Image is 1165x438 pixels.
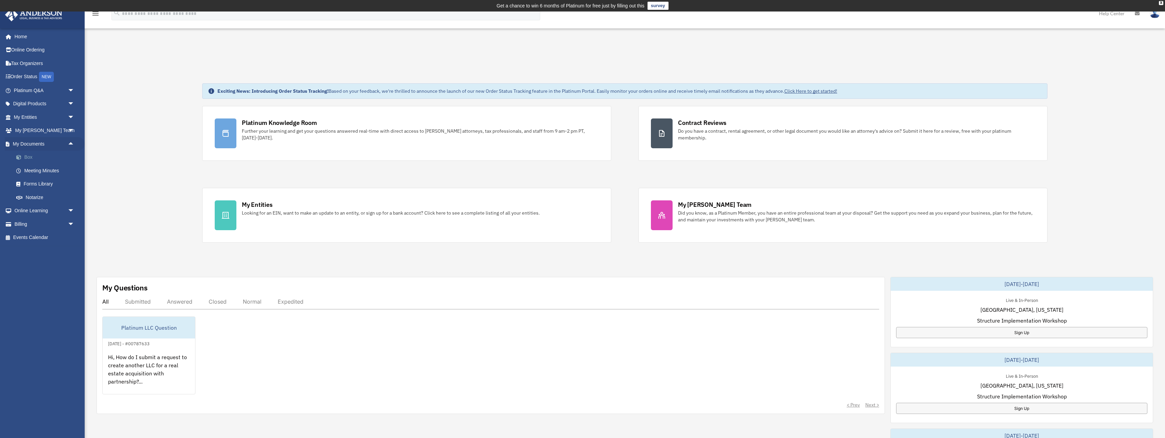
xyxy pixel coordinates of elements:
div: All [102,298,109,305]
div: My Entities [242,200,272,209]
div: My Questions [102,283,148,293]
div: close [1159,1,1163,5]
div: [DATE]-[DATE] [891,277,1153,291]
a: Platinum Knowledge Room Further your learning and get your questions answered real-time with dire... [202,106,611,161]
div: Live & In-Person [1000,372,1043,379]
div: Live & In-Person [1000,296,1043,303]
a: Digital Productsarrow_drop_down [5,97,85,111]
span: Structure Implementation Workshop [977,316,1067,325]
a: menu [91,12,100,18]
a: Notarize [9,191,85,204]
div: Platinum LLC Question [103,317,195,338]
a: My Entitiesarrow_drop_down [5,110,85,124]
a: Click Here to get started! [784,88,837,94]
a: My Entities Looking for an EIN, want to make an update to an entity, or sign up for a bank accoun... [202,188,611,243]
a: Order StatusNEW [5,70,85,84]
div: Answered [167,298,192,305]
div: NEW [39,72,54,82]
a: Tax Organizers [5,57,85,70]
a: Meeting Minutes [9,164,85,177]
a: Sign Up [896,327,1147,338]
div: Based on your feedback, we're thrilled to announce the launch of our new Order Status Tracking fe... [217,88,837,94]
a: My [PERSON_NAME] Team Did you know, as a Platinum Member, you have an entire professional team at... [638,188,1047,243]
div: Looking for an EIN, want to make an update to an entity, or sign up for a bank account? Click her... [242,210,540,216]
a: Billingarrow_drop_down [5,217,85,231]
span: arrow_drop_up [68,137,81,151]
div: [DATE] - #00787633 [103,340,155,347]
a: Contract Reviews Do you have a contract, rental agreement, or other legal document you would like... [638,106,1047,161]
a: Forms Library [9,177,85,191]
a: Online Ordering [5,43,85,57]
a: Platinum LLC Question[DATE] - #00787633Hi, How do I submit a request to create another LLC for a ... [102,316,195,394]
div: Submitted [125,298,151,305]
i: search [113,9,121,17]
span: arrow_drop_down [68,84,81,97]
img: Anderson Advisors Platinum Portal [3,8,64,21]
div: My [PERSON_NAME] Team [678,200,751,209]
div: Did you know, as a Platinum Member, you have an entire professional team at your disposal? Get th... [678,210,1035,223]
a: My Documentsarrow_drop_up [5,137,85,151]
a: Online Learningarrow_drop_down [5,204,85,218]
span: Structure Implementation Workshop [977,392,1067,400]
span: arrow_drop_down [68,97,81,111]
a: Sign Up [896,403,1147,414]
a: Events Calendar [5,231,85,244]
div: Closed [209,298,227,305]
i: menu [91,9,100,18]
a: Home [5,30,81,43]
span: [GEOGRAPHIC_DATA], [US_STATE] [980,381,1063,390]
div: Contract Reviews [678,118,726,127]
div: Hi, How do I submit a request to create another LLC for a real estate acquisition with partnershi... [103,348,195,400]
strong: Exciting News: Introducing Order Status Tracking! [217,88,329,94]
div: Platinum Knowledge Room [242,118,317,127]
div: Expedited [278,298,303,305]
a: My [PERSON_NAME] Teamarrow_drop_down [5,124,85,137]
span: arrow_drop_down [68,110,81,124]
div: Normal [243,298,261,305]
span: arrow_drop_down [68,204,81,218]
span: arrow_drop_down [68,124,81,138]
div: [DATE]-[DATE] [891,353,1153,367]
a: Box [9,151,85,164]
div: Further your learning and get your questions answered real-time with direct access to [PERSON_NAM... [242,128,599,141]
a: Platinum Q&Aarrow_drop_down [5,84,85,97]
span: arrow_drop_down [68,217,81,231]
img: User Pic [1150,8,1160,18]
span: [GEOGRAPHIC_DATA], [US_STATE] [980,306,1063,314]
a: survey [648,2,669,10]
div: Do you have a contract, rental agreement, or other legal document you would like an attorney's ad... [678,128,1035,141]
div: Get a chance to win 6 months of Platinum for free just by filling out this [496,2,644,10]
